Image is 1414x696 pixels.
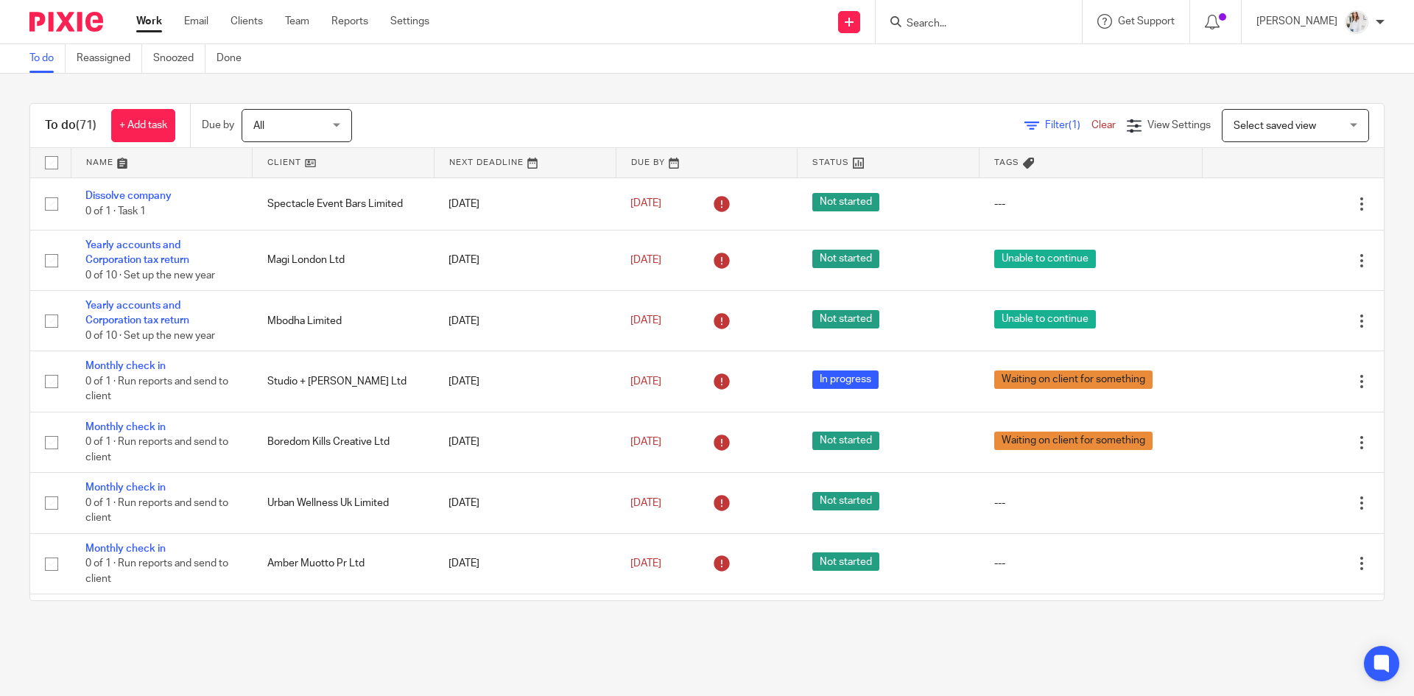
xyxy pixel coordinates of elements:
td: Studio + [PERSON_NAME] Ltd [253,351,435,412]
a: Monthly check in [85,482,166,493]
span: Get Support [1118,16,1175,27]
td: [DATE] [434,291,616,351]
a: To do [29,44,66,73]
span: Not started [812,432,879,450]
span: Tags [994,158,1019,166]
h1: To do [45,118,96,133]
a: Reports [331,14,368,29]
td: [DATE] [434,533,616,594]
div: --- [994,496,1188,510]
img: Daisy.JPG [1345,10,1368,34]
a: Monthly check in [85,361,166,371]
span: Not started [812,193,879,211]
span: [DATE] [630,558,661,569]
a: Done [217,44,253,73]
span: [DATE] [630,255,661,265]
td: Patchworksuk Ltd [253,594,435,655]
td: Amber Muotto Pr Ltd [253,533,435,594]
span: In progress [812,370,879,389]
a: Reassigned [77,44,142,73]
span: 0 of 1 · Run reports and send to client [85,376,228,402]
a: + Add task [111,109,175,142]
span: (71) [76,119,96,131]
td: [DATE] [434,594,616,655]
span: 0 of 1 · Run reports and send to client [85,498,228,524]
a: Email [184,14,208,29]
a: Settings [390,14,429,29]
span: All [253,121,264,131]
img: Pixie [29,12,103,32]
a: Clear [1091,120,1116,130]
td: [DATE] [434,230,616,290]
p: [PERSON_NAME] [1256,14,1337,29]
input: Search [905,18,1038,31]
span: [DATE] [630,376,661,387]
a: Monthly check in [85,422,166,432]
div: --- [994,556,1188,571]
span: [DATE] [630,498,661,508]
span: Unable to continue [994,250,1096,268]
span: Not started [812,552,879,571]
td: Spectacle Event Bars Limited [253,177,435,230]
span: Unable to continue [994,310,1096,328]
a: Monthly check in [85,544,166,554]
span: 0 of 1 · Task 1 [85,206,146,217]
span: 0 of 10 · Set up the new year [85,270,215,281]
span: 0 of 1 · Run reports and send to client [85,437,228,463]
div: --- [994,197,1188,211]
span: Not started [812,250,879,268]
td: [DATE] [434,473,616,533]
span: Waiting on client for something [994,432,1153,450]
a: Dissolve company [85,191,172,201]
a: Yearly accounts and Corporation tax return [85,240,189,265]
a: Team [285,14,309,29]
a: Work [136,14,162,29]
span: 0 of 1 · Run reports and send to client [85,558,228,584]
td: Magi London Ltd [253,230,435,290]
td: Urban Wellness Uk Limited [253,473,435,533]
a: Clients [231,14,263,29]
td: [DATE] [434,351,616,412]
td: [DATE] [434,412,616,472]
span: [DATE] [630,199,661,209]
span: Waiting on client for something [994,370,1153,389]
td: Mbodha Limited [253,291,435,351]
a: Snoozed [153,44,205,73]
span: Not started [812,310,879,328]
span: Select saved view [1234,121,1316,131]
span: Not started [812,492,879,510]
a: Yearly accounts and Corporation tax return [85,300,189,326]
span: 0 of 10 · Set up the new year [85,331,215,341]
span: [DATE] [630,437,661,447]
td: Boredom Kills Creative Ltd [253,412,435,472]
span: View Settings [1147,120,1211,130]
p: Due by [202,118,234,133]
span: (1) [1069,120,1080,130]
td: [DATE] [434,177,616,230]
span: [DATE] [630,316,661,326]
span: Filter [1045,120,1091,130]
